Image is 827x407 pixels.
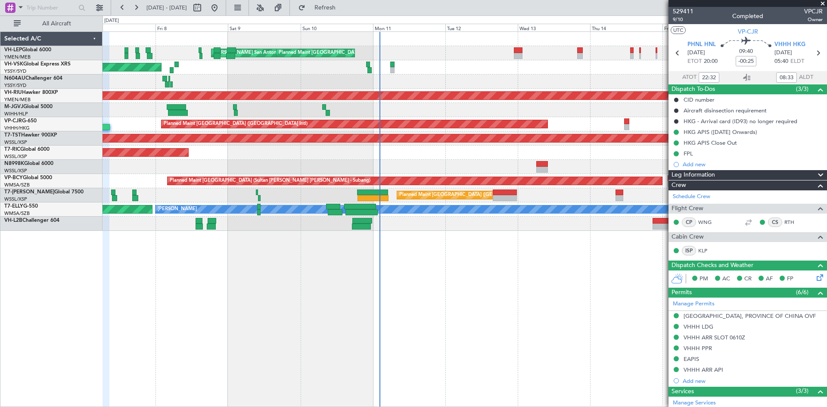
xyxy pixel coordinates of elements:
[4,118,37,124] a: VP-CJRG-650
[158,203,197,216] div: [PERSON_NAME]
[228,24,300,31] div: Sat 9
[170,174,370,187] div: Planned Maint [GEOGRAPHIC_DATA] (Sultan [PERSON_NAME] [PERSON_NAME] - Subang)
[784,218,804,226] a: RTH
[684,118,797,125] div: HKG - Arrival card (ID93) no longer required
[4,104,23,109] span: M-JGVJ
[4,76,62,81] a: N604AUChallenger 604
[684,128,757,136] div: HKG APIS ([DATE] Onwards)
[766,275,773,283] span: AF
[698,218,718,226] a: WNG
[682,246,696,255] div: ISP
[796,84,808,93] span: (3/3)
[9,17,93,31] button: All Aircraft
[4,118,22,124] span: VP-CJR
[373,24,445,31] div: Mon 11
[684,96,715,103] div: CID number
[155,24,228,31] div: Fri 8
[146,4,187,12] span: [DATE] - [DATE]
[4,182,30,188] a: WMSA/SZB
[399,189,535,202] div: Planned Maint [GEOGRAPHIC_DATA] ([GEOGRAPHIC_DATA])
[4,62,71,67] a: VH-VSKGlobal Express XRS
[673,193,710,201] a: Schedule Crew
[4,175,23,180] span: VP-BCY
[687,40,716,49] span: PHNL HNL
[4,133,21,138] span: T7-TST
[164,118,308,130] div: Planned Maint [GEOGRAPHIC_DATA] ([GEOGRAPHIC_DATA] Intl)
[590,24,662,31] div: Thu 14
[4,218,22,223] span: VH-L2B
[683,161,823,168] div: Add new
[699,72,719,83] input: --:--
[683,377,823,385] div: Add new
[796,288,808,297] span: (6/6)
[4,133,57,138] a: T7-TSTHawker 900XP
[687,49,705,57] span: [DATE]
[684,139,737,146] div: HKG APIS Close Out
[672,170,715,180] span: Leg Information
[682,73,696,82] span: ATOT
[518,24,590,31] div: Wed 13
[662,24,735,31] div: Fri 15
[104,17,119,25] div: [DATE]
[4,190,54,195] span: T7-[PERSON_NAME]
[787,275,793,283] span: FP
[4,68,26,75] a: YSSY/SYD
[4,168,27,174] a: WSSL/XSP
[4,90,58,95] a: VH-RIUHawker 800XP
[4,218,59,223] a: VH-L2BChallenger 604
[684,366,723,373] div: VHHH ARR API
[732,12,763,21] div: Completed
[671,26,686,34] button: UTC
[672,204,703,214] span: Flight Crew
[4,161,24,166] span: N8998K
[4,196,27,202] a: WSSL/XSP
[4,161,53,166] a: N8998KGlobal 6000
[4,139,27,146] a: WSSL/XSP
[684,107,767,114] div: Aircraft disinsection requirement
[672,180,686,190] span: Crew
[672,288,692,298] span: Permits
[704,57,718,66] span: 20:00
[4,204,38,209] a: T7-ELLYG-550
[684,334,745,341] div: VHHH ARR SLOT 0610Z
[684,355,699,363] div: EAPIS
[4,204,23,209] span: T7-ELLY
[687,57,702,66] span: ETOT
[774,57,788,66] span: 05:40
[672,232,704,242] span: Cabin Crew
[672,387,694,397] span: Services
[294,1,346,15] button: Refresh
[744,275,752,283] span: CR
[804,7,823,16] span: VPCJR
[700,275,708,283] span: PM
[672,84,715,94] span: Dispatch To-Dos
[22,21,91,27] span: All Aircraft
[738,27,758,36] span: VP-CJR
[4,153,27,160] a: WSSL/XSP
[684,150,693,157] div: FPL
[4,90,22,95] span: VH-RIU
[684,323,713,330] div: VHHH LDG
[214,47,320,59] div: [PERSON_NAME] San Antonio (San Antonio Intl)
[301,24,373,31] div: Sun 10
[445,24,518,31] div: Tue 12
[673,16,693,23] span: 9/10
[4,190,84,195] a: T7-[PERSON_NAME]Global 7500
[4,54,31,60] a: YMEN/MEB
[698,247,718,255] a: KLP
[673,7,693,16] span: 529411
[673,300,715,308] a: Manage Permits
[4,111,28,117] a: WIHH/HLP
[4,104,53,109] a: M-JGVJGlobal 5000
[799,73,813,82] span: ALDT
[790,57,804,66] span: ELDT
[672,261,753,270] span: Dispatch Checks and Weather
[684,312,816,320] div: [GEOGRAPHIC_DATA], PROVINCE OF CHINA OVF
[722,275,730,283] span: AC
[682,217,696,227] div: CP
[4,47,22,53] span: VH-LEP
[796,386,808,395] span: (3/3)
[279,47,443,59] div: Planned Maint [GEOGRAPHIC_DATA] ([GEOGRAPHIC_DATA] International)
[776,72,797,83] input: --:--
[684,345,712,352] div: VHHH PPR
